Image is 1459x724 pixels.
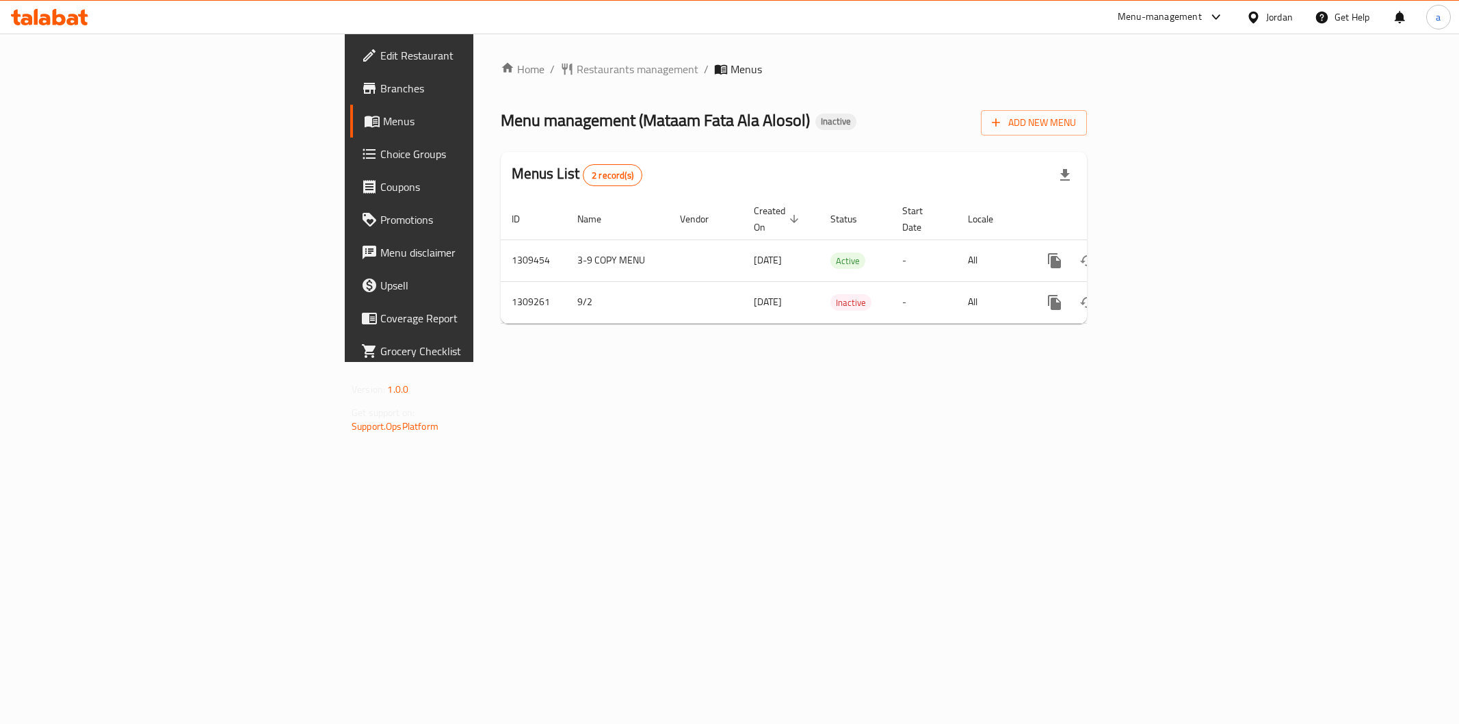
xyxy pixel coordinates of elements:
button: Change Status [1071,244,1104,277]
td: - [891,240,957,281]
span: Status [830,211,875,227]
span: Active [830,253,865,269]
a: Upsell [350,269,588,302]
td: All [957,240,1027,281]
span: Upsell [380,277,577,294]
th: Actions [1027,198,1181,240]
div: Jordan [1266,10,1293,25]
span: Menus [731,61,762,77]
a: Coupons [350,170,588,203]
nav: breadcrumb [501,61,1087,77]
td: 9/2 [566,281,669,323]
a: Promotions [350,203,588,236]
div: Inactive [815,114,856,130]
span: Get support on: [352,404,415,422]
span: Created On [754,203,803,235]
li: / [704,61,709,77]
h2: Menus List [512,164,642,186]
span: Inactive [830,295,871,311]
span: Locale [968,211,1011,227]
span: Restaurants management [577,61,698,77]
span: Choice Groups [380,146,577,162]
span: Version: [352,380,385,398]
span: [DATE] [754,293,782,311]
div: Export file [1049,159,1081,192]
span: Vendor [680,211,726,227]
a: Menu disclaimer [350,236,588,269]
button: Change Status [1071,286,1104,319]
span: Menus [383,113,577,129]
span: Start Date [902,203,941,235]
div: Active [830,253,865,269]
span: Menu disclaimer [380,244,577,261]
span: 2 record(s) [583,169,642,182]
table: enhanced table [501,198,1181,324]
span: ID [512,211,538,227]
button: Add New Menu [981,110,1087,135]
span: Edit Restaurant [380,47,577,64]
a: Grocery Checklist [350,335,588,367]
button: more [1038,244,1071,277]
a: Branches [350,72,588,105]
div: Total records count [583,164,642,186]
span: Menu management ( Mataam Fata Ala Alosol ) [501,105,810,135]
span: Promotions [380,211,577,228]
span: Add New Menu [992,114,1076,131]
span: Coverage Report [380,310,577,326]
td: All [957,281,1027,323]
a: Choice Groups [350,138,588,170]
a: Support.OpsPlatform [352,417,438,435]
span: Branches [380,80,577,96]
a: Coverage Report [350,302,588,335]
a: Edit Restaurant [350,39,588,72]
span: Name [577,211,619,227]
span: 1.0.0 [387,380,408,398]
a: Restaurants management [560,61,698,77]
span: Grocery Checklist [380,343,577,359]
span: [DATE] [754,251,782,269]
div: Menu-management [1118,9,1202,25]
a: Menus [350,105,588,138]
span: Inactive [815,116,856,127]
div: Inactive [830,294,871,311]
span: a [1436,10,1441,25]
span: Coupons [380,179,577,195]
td: 3-9 COPY MENU [566,240,669,281]
td: - [891,281,957,323]
button: more [1038,286,1071,319]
